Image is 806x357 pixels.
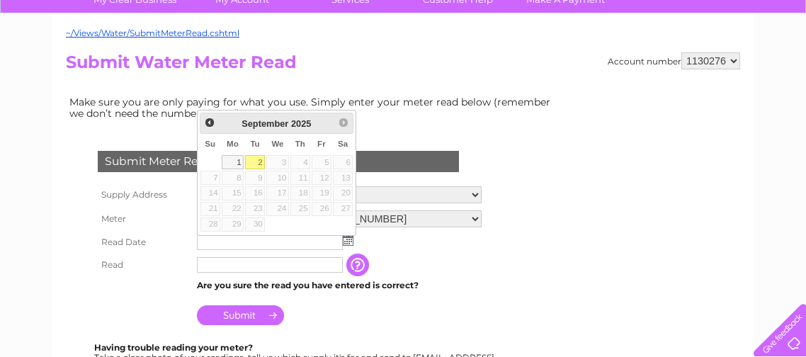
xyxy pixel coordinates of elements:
span: Tuesday [250,140,259,148]
th: Read Date [94,231,193,254]
div: Clear Business is a trading name of Verastar Limited (registered in [GEOGRAPHIC_DATA] No. 3667643... [69,8,739,69]
a: 0333 014 3131 [539,7,637,25]
a: 1 [222,155,244,169]
a: 2 [245,155,265,169]
img: logo.png [28,37,101,80]
h2: Submit Water Meter Read [66,52,740,79]
span: Wednesday [271,140,283,148]
span: Thursday [295,140,305,148]
th: Read [94,254,193,276]
th: Meter [94,207,193,231]
a: Water [557,60,584,71]
span: Sunday [205,140,215,148]
span: Saturday [338,140,348,148]
a: Telecoms [632,60,674,71]
a: ~/Views/Water/SubmitMeterRead.cshtml [66,28,239,38]
span: Friday [317,140,326,148]
td: Are you sure the read you have entered is correct? [193,276,485,295]
b: Having trouble reading your meter? [94,342,253,353]
input: Information [346,254,372,276]
a: Blog [683,60,703,71]
input: Submit [197,305,284,325]
span: Prev [204,117,215,128]
a: Energy [592,60,623,71]
td: Make sure you are only paying for what you use. Simply enter your meter read below (remember we d... [66,93,562,123]
div: Account number [608,52,740,69]
a: Prev [202,115,218,131]
span: September [242,118,288,129]
img: ... [343,234,353,246]
a: Log out [759,60,793,71]
span: Monday [227,140,239,148]
div: Submit Meter Read [98,151,459,172]
a: Contact [712,60,747,71]
span: 2025 [291,118,311,129]
th: Supply Address [94,183,193,207]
